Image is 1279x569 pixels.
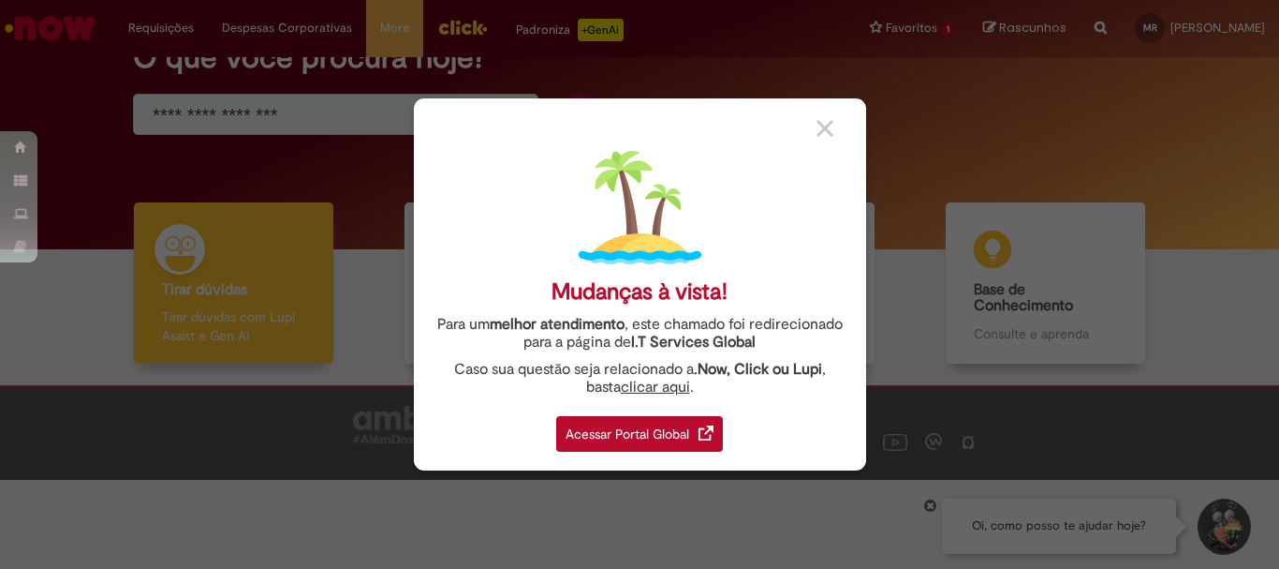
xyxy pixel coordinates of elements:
div: Acessar Portal Global [556,416,723,452]
img: redirect_link.png [698,426,713,441]
a: clicar aqui [621,367,690,397]
img: close_button_grey.png [816,120,833,137]
div: Para um , este chamado foi redirecionado para a página de [428,316,852,352]
img: island.png [579,146,701,269]
div: Caso sua questão seja relacionado a , basta . [428,361,852,397]
a: Acessar Portal Global [556,406,723,452]
div: Mudanças à vista! [551,278,728,306]
a: I.T Services Global [631,322,756,352]
strong: melhor atendimento [490,315,625,334]
strong: .Now, Click ou Lupi [694,360,822,379]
